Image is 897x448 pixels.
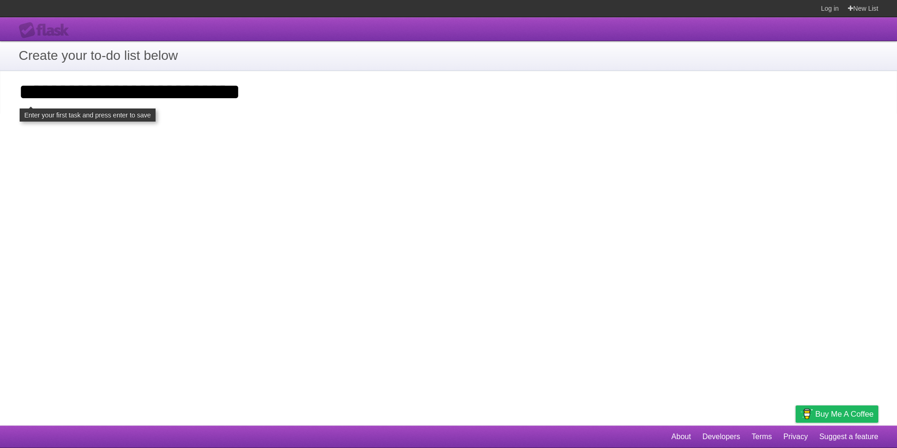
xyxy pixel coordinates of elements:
[800,406,813,422] img: Buy me a coffee
[815,406,874,422] span: Buy me a coffee
[819,428,878,446] a: Suggest a feature
[19,22,75,39] div: Flask
[796,405,878,423] a: Buy me a coffee
[19,46,878,65] h1: Create your to-do list below
[702,428,740,446] a: Developers
[783,428,808,446] a: Privacy
[752,428,772,446] a: Terms
[671,428,691,446] a: About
